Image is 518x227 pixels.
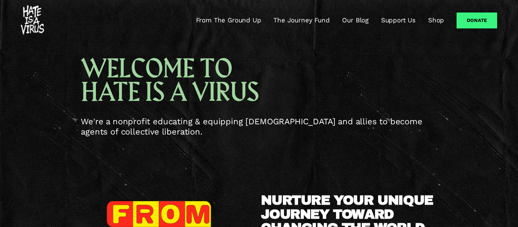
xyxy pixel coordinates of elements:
a: From The Ground Up [196,16,261,25]
a: Support Us [381,16,416,25]
img: #HATEISAVIRUS [21,5,44,36]
span: We're a nonprofit educating & equipping [DEMOGRAPHIC_DATA] and allies to become agents of collect... [81,117,425,136]
span: WELCOME TO HATE IS A VIRUS [81,52,259,109]
a: Shop [428,16,444,25]
a: Our Blog [342,16,369,25]
a: The Journey Fund [273,16,330,25]
a: Donate [457,13,497,28]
